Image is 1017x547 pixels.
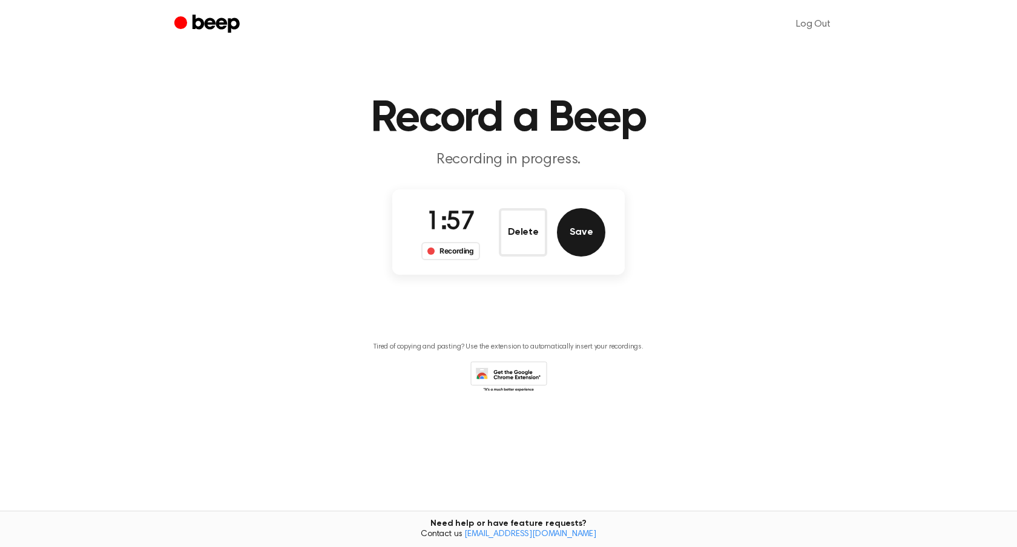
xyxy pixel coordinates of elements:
span: 1:57 [426,210,475,235]
a: [EMAIL_ADDRESS][DOMAIN_NAME] [464,530,596,539]
span: Contact us [7,529,1010,540]
h1: Record a Beep [199,97,818,140]
button: Save Audio Record [557,208,605,257]
p: Tired of copying and pasting? Use the extension to automatically insert your recordings. [374,342,643,352]
button: Delete Audio Record [499,208,547,257]
a: Beep [174,13,243,36]
a: Log Out [784,10,843,39]
div: Recording [421,242,480,260]
p: Recording in progress. [276,150,741,170]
